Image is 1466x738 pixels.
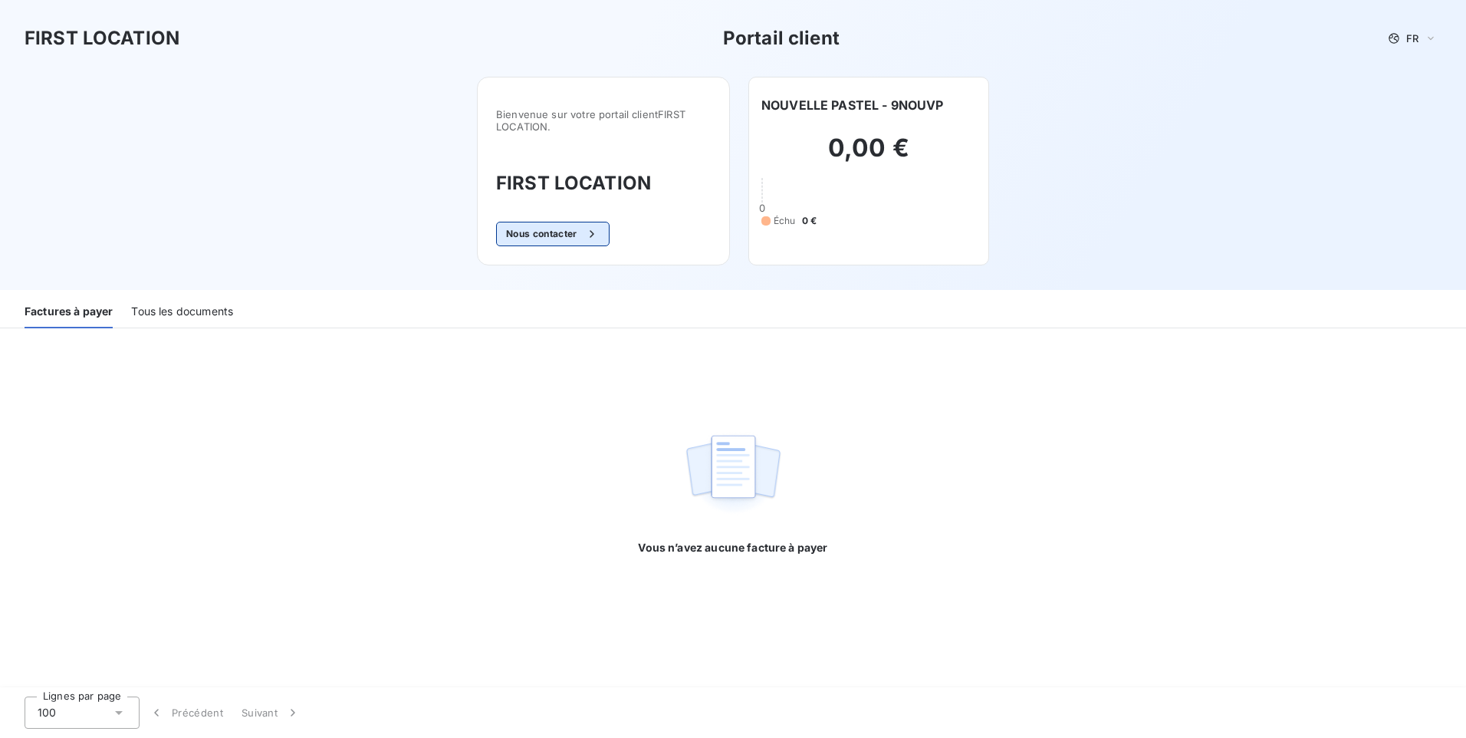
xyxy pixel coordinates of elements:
[759,202,765,214] span: 0
[684,427,782,522] img: empty state
[25,25,179,52] h3: FIRST LOCATION
[131,296,233,328] div: Tous les documents
[25,296,113,328] div: Factures à payer
[1406,32,1418,44] span: FR
[140,697,232,729] button: Précédent
[802,214,817,228] span: 0 €
[496,108,711,133] span: Bienvenue sur votre portail client FIRST LOCATION .
[723,25,840,52] h3: Portail client
[38,705,56,720] span: 100
[774,214,796,228] span: Échu
[232,697,310,729] button: Suivant
[761,96,944,114] h6: NOUVELLE PASTEL - 9NOUVP
[496,170,711,197] h3: FIRST LOCATION
[496,222,610,246] button: Nous contacter
[761,133,976,179] h2: 0,00 €
[638,540,827,555] span: Vous n’avez aucune facture à payer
